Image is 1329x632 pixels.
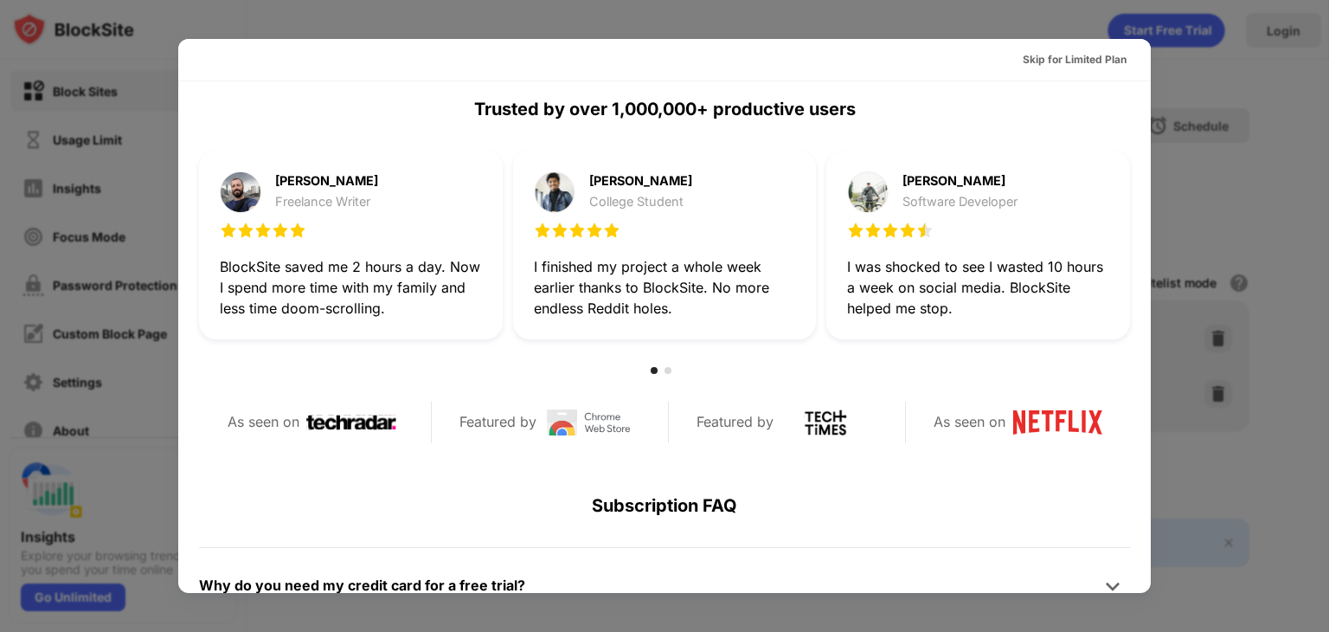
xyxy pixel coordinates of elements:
[289,222,306,239] img: star
[199,464,1130,547] div: Subscription FAQ
[847,222,864,239] img: star
[697,410,774,435] div: Featured by
[902,175,1018,187] div: [PERSON_NAME]
[228,410,299,435] div: As seen on
[916,222,934,239] img: star
[589,195,692,209] div: College Student
[899,222,916,239] img: star
[220,222,237,239] img: star
[586,222,603,239] img: star
[847,256,1109,319] div: I was shocked to see I wasted 10 hours a week on social media. BlockSite helped me stop.
[199,68,1130,151] div: Trusted by over 1,000,000+ productive users
[275,195,378,209] div: Freelance Writer
[275,175,378,187] div: [PERSON_NAME]
[237,222,254,239] img: star
[534,222,551,239] img: star
[220,256,482,319] div: BlockSite saved me 2 hours a day. Now I spend more time with my family and less time doom-scrolling.
[306,410,396,435] img: techradar
[603,222,620,239] img: star
[534,256,796,319] div: I finished my project a whole week earlier thanks to BlockSite. No more endless Reddit holes.
[254,222,272,239] img: star
[459,410,536,435] div: Featured by
[902,195,1018,209] div: Software Developer
[220,171,261,213] img: testimonial-purchase-1.jpg
[543,410,633,435] img: chrome-web-store-logo
[551,222,568,239] img: star
[864,222,882,239] img: star
[534,171,575,213] img: testimonial-purchase-2.jpg
[199,573,525,598] div: Why do you need my credit card for a free trial?
[272,222,289,239] img: star
[568,222,586,239] img: star
[589,175,692,187] div: [PERSON_NAME]
[882,222,899,239] img: star
[1023,51,1127,68] div: Skip for Limited Plan
[847,171,889,213] img: testimonial-purchase-3.jpg
[934,410,1005,435] div: As seen on
[1012,410,1102,435] img: netflix-logo
[780,410,870,435] img: tech-times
